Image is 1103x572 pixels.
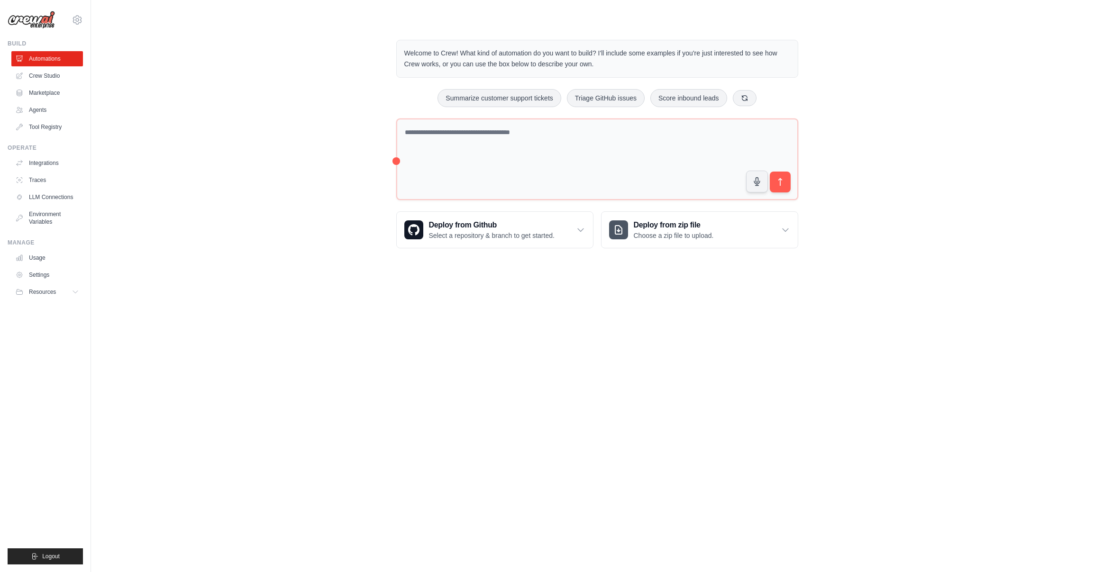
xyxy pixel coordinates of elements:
[11,155,83,171] a: Integrations
[11,102,83,118] a: Agents
[11,207,83,229] a: Environment Variables
[11,190,83,205] a: LLM Connections
[8,144,83,152] div: Operate
[11,119,83,135] a: Tool Registry
[8,40,83,47] div: Build
[11,173,83,188] a: Traces
[11,250,83,265] a: Usage
[42,553,60,560] span: Logout
[404,48,790,70] p: Welcome to Crew! What kind of automation do you want to build? I'll include some examples if you'...
[429,219,555,231] h3: Deploy from Github
[650,89,727,107] button: Score inbound leads
[438,89,561,107] button: Summarize customer support tickets
[8,11,55,29] img: Logo
[11,85,83,100] a: Marketplace
[8,239,83,246] div: Manage
[8,548,83,564] button: Logout
[634,219,714,231] h3: Deploy from zip file
[567,89,645,107] button: Triage GitHub issues
[429,231,555,240] p: Select a repository & branch to get started.
[11,51,83,66] a: Automations
[634,231,714,240] p: Choose a zip file to upload.
[29,288,56,296] span: Resources
[11,284,83,300] button: Resources
[11,267,83,282] a: Settings
[11,68,83,83] a: Crew Studio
